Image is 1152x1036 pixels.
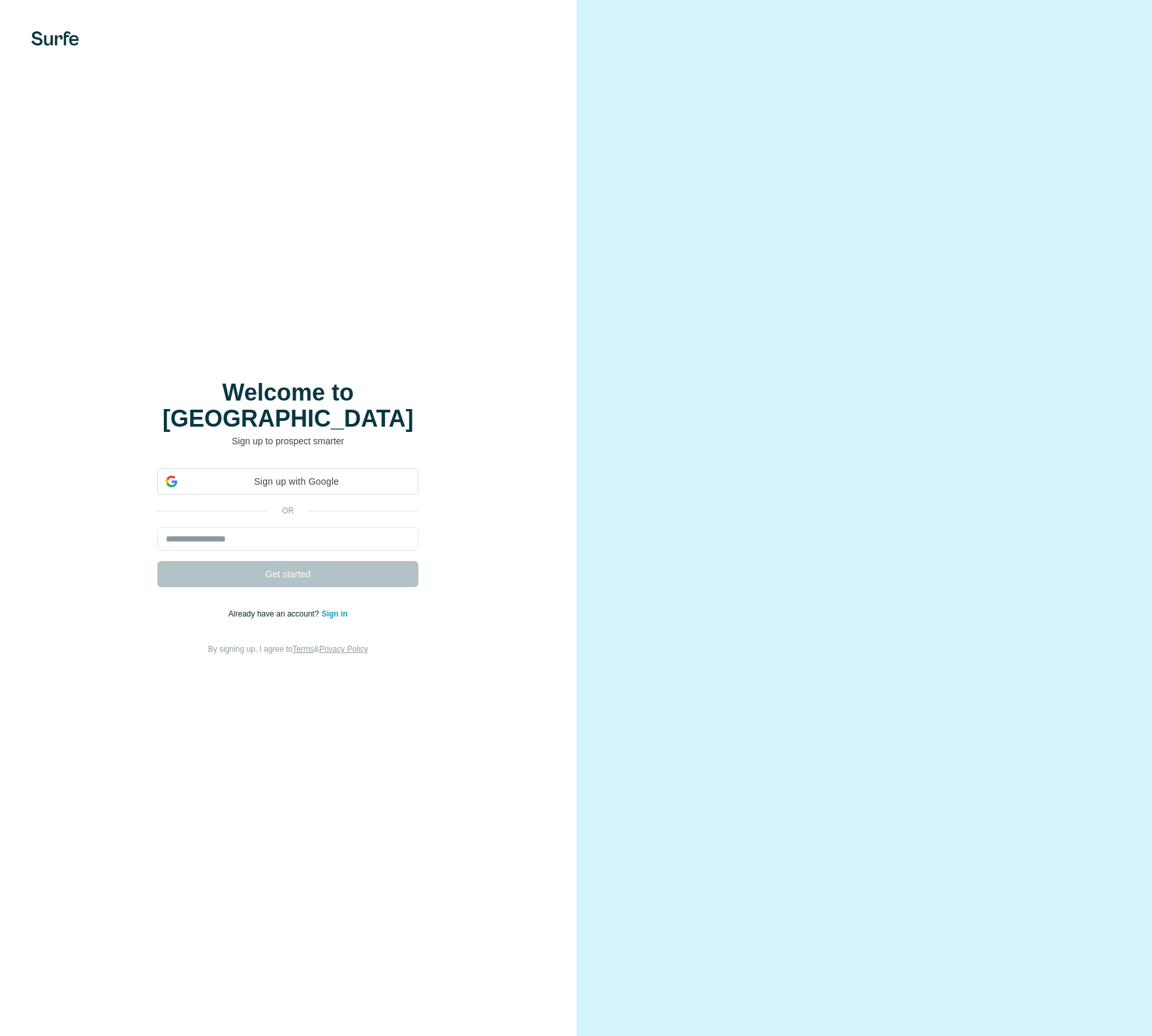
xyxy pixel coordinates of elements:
span: Already have an account? [228,609,322,618]
img: Surfe's logo [31,31,79,46]
div: Sign up with Google [157,468,418,495]
a: Terms [292,645,314,654]
p: or [267,505,309,517]
a: Privacy Policy [319,645,368,654]
a: Sign in [322,609,348,618]
span: Sign up with Google [183,475,410,489]
p: Sign up to prospect smarter [157,434,418,448]
span: By signing up, I agree to & [208,645,368,654]
h1: Welcome to [GEOGRAPHIC_DATA] [157,380,418,432]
